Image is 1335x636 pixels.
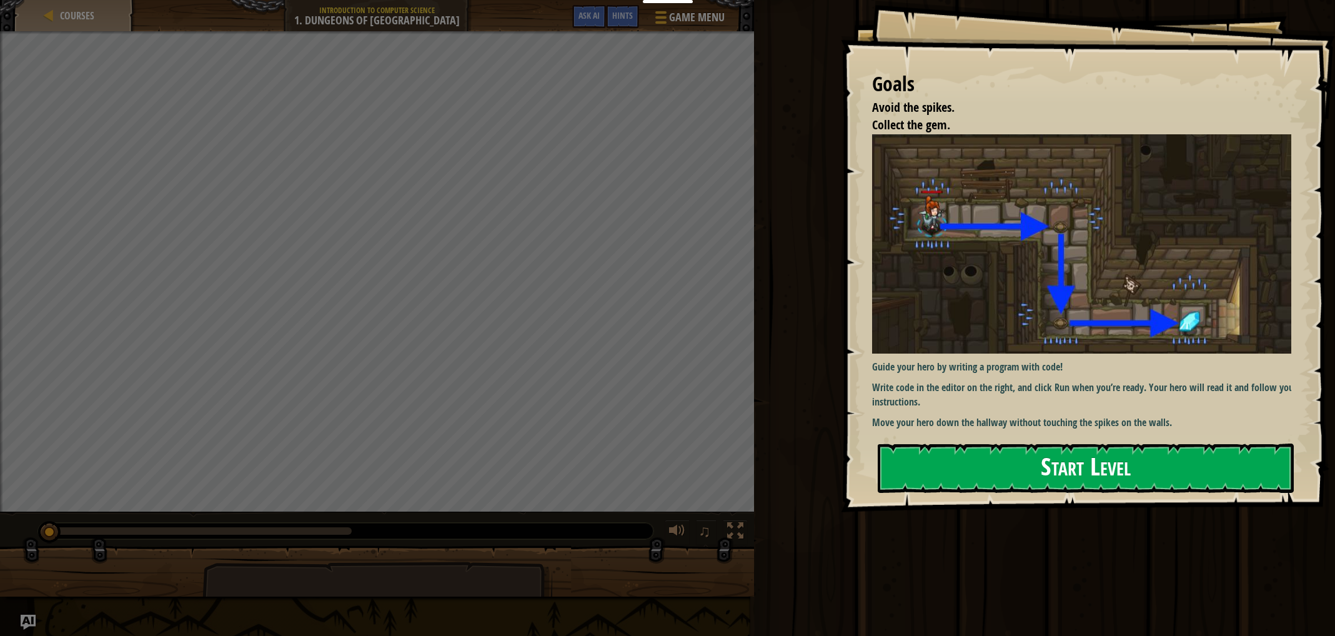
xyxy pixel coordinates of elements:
button: Ask AI [572,5,606,28]
span: Hints [612,9,633,21]
span: Ask AI [578,9,600,21]
button: Game Menu [645,5,732,34]
li: Collect the gem. [856,116,1288,134]
img: Dungeons of kithgard [872,134,1301,354]
button: ♫ [696,520,717,545]
span: Courses [60,9,94,22]
button: Toggle fullscreen [723,520,748,545]
span: Avoid the spikes. [872,99,955,116]
button: Ask AI [21,615,36,630]
p: Write code in the editor on the right, and click Run when you’re ready. Your hero will read it an... [872,380,1301,409]
p: Move your hero down the hallway without touching the spikes on the walls. [872,415,1301,430]
div: Goals [872,70,1291,99]
p: Guide your hero by writing a program with code! [872,360,1301,374]
span: ♫ [698,522,711,540]
button: Start Level [878,444,1294,493]
button: Adjust volume [665,520,690,545]
a: Courses [56,9,94,22]
span: Collect the gem. [872,116,950,133]
span: Game Menu [669,9,725,26]
li: Avoid the spikes. [856,99,1288,117]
